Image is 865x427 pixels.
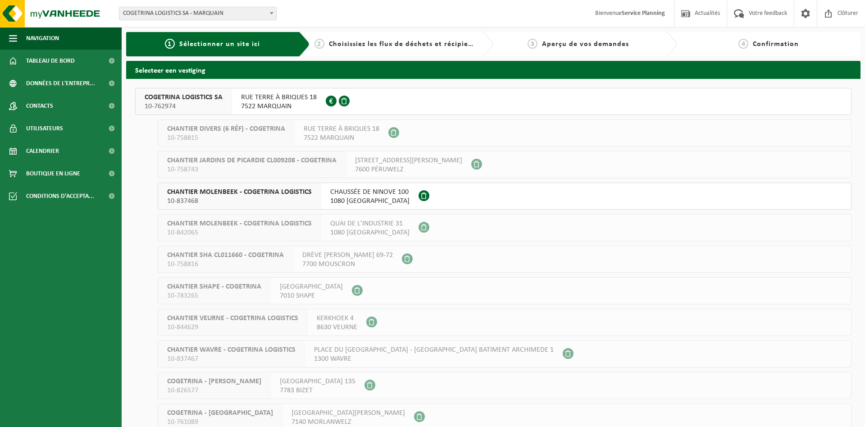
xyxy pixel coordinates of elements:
[280,282,343,291] span: [GEOGRAPHIC_DATA]
[302,251,393,260] span: DRÈVE [PERSON_NAME] 69-72
[119,7,276,20] span: COGETRINA LOGISTICS SA - MARQUAIN
[167,314,298,323] span: CHANTIER VEURNE - COGETRINA LOGISTICS
[753,41,799,48] span: Confirmation
[145,102,223,111] span: 10-762974
[241,93,317,102] span: RUE TERRE À BRIQUES 18
[542,41,629,48] span: Aperçu de vos demandes
[304,124,379,133] span: RUE TERRE À BRIQUES 18
[330,228,410,237] span: 1080 [GEOGRAPHIC_DATA]
[291,409,405,418] span: [GEOGRAPHIC_DATA][PERSON_NAME]
[167,260,284,269] span: 10-758816
[167,219,312,228] span: CHANTIER MOLENBEEK - COGETRINA LOGISTICS
[119,7,277,20] span: COGETRINA LOGISTICS SA - MARQUAIN
[330,219,410,228] span: QUAI DE L'INDUSTRIE 31
[167,228,312,237] span: 10-842065
[280,386,355,395] span: 7783 BIZET
[26,162,80,185] span: Boutique en ligne
[26,117,63,140] span: Utilisateurs
[329,41,479,48] span: Choisissiez les flux de déchets et récipients
[167,354,296,363] span: 10-837467
[738,39,748,49] span: 4
[5,407,150,427] iframe: chat widget
[167,251,284,260] span: CHANTIER SHA CL011660 - COGETRINA
[167,156,337,165] span: CHANTIER JARDINS DE PICARDIE CL009208 - COGETRINA
[158,183,851,210] button: CHANTIER MOLENBEEK - COGETRINA LOGISTICS 10-837468 CHAUSSÉE DE NINOVE 1001080 [GEOGRAPHIC_DATA]
[167,345,296,354] span: CHANTIER WAVRE - COGETRINA LOGISTICS
[145,93,223,102] span: COGETRINA LOGISTICS SA
[26,95,53,117] span: Contacts
[304,133,379,142] span: 7522 MARQUAIN
[280,377,355,386] span: [GEOGRAPHIC_DATA] 135
[622,10,665,17] strong: Service Planning
[126,61,860,78] h2: Selecteer een vestiging
[314,354,554,363] span: 1300 WAVRE
[280,291,343,300] span: 7010 SHAPE
[26,50,75,72] span: Tableau de bord
[167,124,285,133] span: CHANTIER DIVERS (6 RÉF) - COGETRINA
[26,72,95,95] span: Données de l'entrepr...
[317,314,357,323] span: KERKHOEK 4
[135,88,851,115] button: COGETRINA LOGISTICS SA 10-762974 RUE TERRE À BRIQUES 187522 MARQUAIN
[167,188,312,197] span: CHANTIER MOLENBEEK - COGETRINA LOGISTICS
[355,156,462,165] span: [STREET_ADDRESS][PERSON_NAME]
[291,418,405,427] span: 7140 MORLANWELZ
[528,39,537,49] span: 3
[314,39,324,49] span: 2
[167,197,312,206] span: 10-837468
[355,165,462,174] span: 7600 PÉRUWELZ
[167,377,261,386] span: COGETRINA - [PERSON_NAME]
[167,133,285,142] span: 10-758815
[167,323,298,332] span: 10-844629
[165,39,175,49] span: 1
[167,386,261,395] span: 10-826577
[179,41,260,48] span: Sélectionner un site ici
[26,27,59,50] span: Navigation
[167,291,261,300] span: 10-783265
[167,418,273,427] span: 10-761089
[317,323,357,332] span: 8630 VEURNE
[241,102,317,111] span: 7522 MARQUAIN
[26,185,94,207] span: Conditions d'accepta...
[330,197,410,206] span: 1080 [GEOGRAPHIC_DATA]
[302,260,393,269] span: 7700 MOUSCRON
[167,282,261,291] span: CHANTIER SHAPE - COGETRINA
[167,409,273,418] span: COGETRINA - [GEOGRAPHIC_DATA]
[330,188,410,197] span: CHAUSSÉE DE NINOVE 100
[167,165,337,174] span: 10-758743
[26,140,59,162] span: Calendrier
[314,345,554,354] span: PLACE DU [GEOGRAPHIC_DATA] - [GEOGRAPHIC_DATA] BATIMENT ARCHIMEDE 1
